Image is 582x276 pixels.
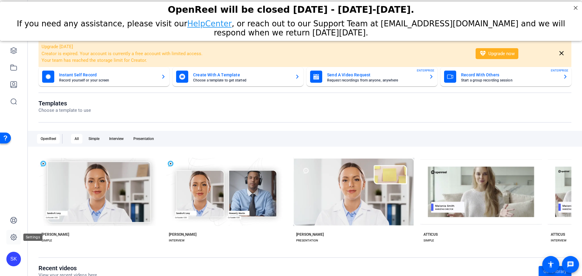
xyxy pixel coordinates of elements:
button: Record With OthersStart a group recording sessionENTERPRISE [440,67,571,86]
mat-card-subtitle: Choose a template to get started [193,78,290,82]
h1: Templates [38,100,91,107]
mat-icon: diamond [479,50,487,57]
h1: Recent videos [38,264,97,272]
button: Send A Video RequestRequest recordings from anyone, anywhereENTERPRISE [306,67,437,86]
mat-icon: close [558,50,565,57]
div: [PERSON_NAME] [42,232,69,237]
div: [PERSON_NAME] [169,232,196,237]
mat-icon: message [567,261,574,268]
div: INTERVIEW [169,238,185,243]
mat-card-title: Record With Others [461,71,558,78]
mat-card-subtitle: Request recordings from anyone, anywhere [327,78,424,82]
button: Upgrade now [476,48,518,59]
div: Simple [85,134,103,144]
div: PRESENTATION [296,238,318,243]
span: If you need any assistance, please visit our , or reach out to our Support Team at [EMAIL_ADDRESS... [17,18,565,36]
div: ATTICUS [551,232,565,237]
div: ATTICUS [423,232,438,237]
mat-card-title: Create With A Template [193,71,290,78]
div: Settings [23,234,42,241]
div: OpenReel will be closed [DATE] - [DATE]-[DATE]. [8,3,574,13]
span: ENTERPRISE [551,68,568,73]
div: SIMPLE [423,238,434,243]
div: SK [6,252,21,266]
div: Interview [105,134,127,144]
span: ENTERPRISE [417,68,434,73]
a: HelpCenter [187,18,232,27]
mat-card-subtitle: Start a group recording session [461,78,558,82]
mat-card-title: Send A Video Request [327,71,424,78]
li: Creator is expired. Your account is currently a free account with limited access. [42,50,468,57]
mat-card-title: Instant Self Record [59,71,156,78]
mat-card-subtitle: Record yourself or your screen [59,78,156,82]
div: SIMPLE [42,238,52,243]
div: INTERVIEW [551,238,567,243]
button: Instant Self RecordRecord yourself or your screen [38,67,169,86]
span: Upgrade [DATE] [42,44,73,49]
div: [PERSON_NAME] [296,232,324,237]
mat-icon: accessibility [547,261,554,268]
p: Choose a template to use [38,107,91,114]
li: Your team has reached the storage limit for Creator. [42,57,468,64]
div: OpenReel [37,134,60,144]
div: All [71,134,82,144]
button: Create With A TemplateChoose a template to get started [172,67,303,86]
div: Presentation [130,134,158,144]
